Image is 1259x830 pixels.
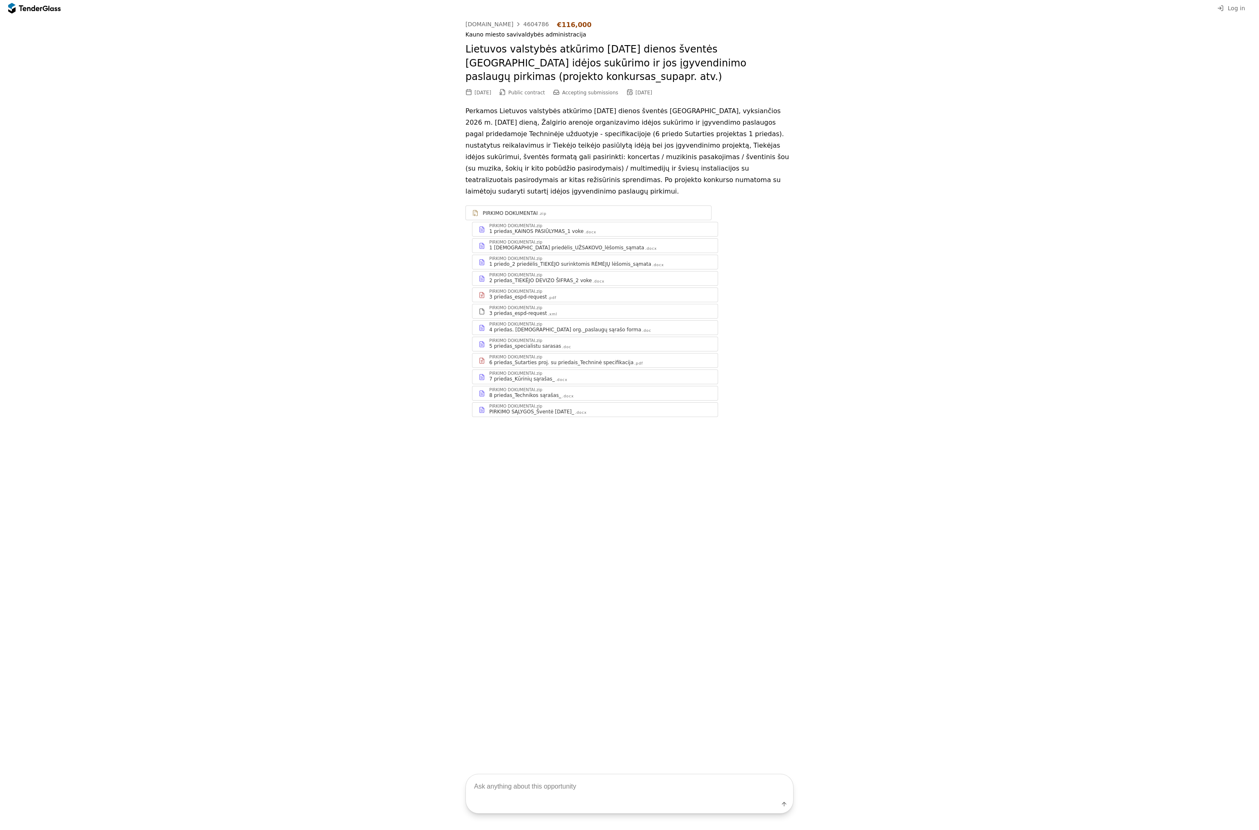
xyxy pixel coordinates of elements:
[489,326,641,333] div: 4 priedas. [DEMOGRAPHIC_DATA] org._paslaugų sąrašo forma
[489,392,561,399] div: 8 priedas_Technikos sąrašas_
[562,394,574,399] div: .docx
[472,304,718,319] a: PIRKIMO DOKUMENTAI.zip3 priedas_espd-request.xml
[562,90,618,96] span: Accepting submissions
[548,295,557,301] div: .pdf
[465,43,794,84] h2: Lietuvos valstybės atkūrimo [DATE] dienos šventės [GEOGRAPHIC_DATA] idėjos sukūrimo ir jos įgyven...
[489,408,574,415] div: PIRKIMO SĄLYGOS_Šventė [DATE]_
[489,343,561,349] div: 5 priedas_specialistu sarasas
[489,388,542,392] div: PIRKIMO DOKUMENTAI.zip
[489,224,542,228] div: PIRKIMO DOKUMENTAI.zip
[472,386,718,401] a: PIRKIMO DOKUMENTAI.zip8 priedas_Technikos sąrašas_.docx
[562,344,571,350] div: .doc
[1215,3,1248,14] button: Log in
[489,310,547,317] div: 3 priedas_espd-request
[472,287,718,302] a: PIRKIMO DOKUMENTAI.zip3 priedas_espd-request.pdf
[634,361,643,366] div: .pdf
[472,320,718,335] a: PIRKIMO DOKUMENTAI.zip4 priedas. [DEMOGRAPHIC_DATA] org._paslaugų sąrašo forma.doc
[489,355,542,359] div: PIRKIMO DOKUMENTAI.zip
[465,205,712,220] a: PIRKIMO DOKUMENTAI.zip
[472,255,718,269] a: PIRKIMO DOKUMENTAI.zip1 priedo_2 priedėlis_TIEKĖJO surinktomis RĖMĖJŲ lėšomis_sąmata.docx
[489,339,542,343] div: PIRKIMO DOKUMENTAI.zip
[465,21,549,27] a: [DOMAIN_NAME]4604786
[465,105,794,197] p: Perkamos Lietuvos valstybės atkūrimo [DATE] dienos šventės [GEOGRAPHIC_DATA], vyksiančios 2026 m....
[483,210,538,217] div: PIRKIMO DOKUMENTAI
[472,402,718,417] a: PIRKIMO DOKUMENTAI.zipPIRKIMO SĄLYGOS_Šventė [DATE]_.docx
[538,211,546,217] div: .zip
[465,21,513,27] div: [DOMAIN_NAME]
[523,21,549,27] div: 4604786
[593,279,604,284] div: .docx
[472,222,718,237] a: PIRKIMO DOKUMENTAI.zip1 priedas_KAINOS PASIŪLYMAS_1 voke.docx
[489,277,592,284] div: 2 priedas_TIEKĖJO DEVIZO ŠIFRAS_2 voke
[489,261,651,267] div: 1 priedo_2 priedėlis_TIEKĖJO surinktomis RĖMĖJŲ lėšomis_sąmata
[489,306,542,310] div: PIRKIMO DOKUMENTAI.zip
[489,322,542,326] div: PIRKIMO DOKUMENTAI.zip
[489,290,542,294] div: PIRKIMO DOKUMENTAI.zip
[489,257,542,261] div: PIRKIMO DOKUMENTAI.zip
[489,376,555,382] div: 7 priedas_Kūrinių sąrašas_
[489,404,542,408] div: PIRKIMO DOKUMENTAI.zip
[472,238,718,253] a: PIRKIMO DOKUMENTAI.zip1 [DEMOGRAPHIC_DATA] priedėlis_UŽSAKOVO_lėšomis_sąmata.docx
[489,240,542,244] div: PIRKIMO DOKUMENTAI.zip
[489,228,584,235] div: 1 priedas_KAINOS PASIŪLYMAS_1 voke
[575,410,587,415] div: .docx
[489,273,542,277] div: PIRKIMO DOKUMENTAI.zip
[489,359,634,366] div: 6 priedas_Sutarties proj. su priedais_Techninė specifikacija
[652,262,664,268] div: .docx
[509,90,545,96] span: Public contract
[557,21,591,29] div: €116,000
[556,377,568,383] div: .docx
[489,372,542,376] div: PIRKIMO DOKUMENTAI.zip
[472,337,718,351] a: PIRKIMO DOKUMENTAI.zip5 priedas_specialistu sarasas.doc
[1228,5,1245,11] span: Log in
[472,353,718,368] a: PIRKIMO DOKUMENTAI.zip6 priedas_Sutarties proj. su priedais_Techninė specifikacija.pdf
[489,244,644,251] div: 1 [DEMOGRAPHIC_DATA] priedėlis_UŽSAKOVO_lėšomis_sąmata
[584,230,596,235] div: .docx
[474,90,491,96] div: [DATE]
[489,294,547,300] div: 3 priedas_espd-request
[548,312,557,317] div: .xml
[472,369,718,384] a: PIRKIMO DOKUMENTAI.zip7 priedas_Kūrinių sąrašas_.docx
[645,246,657,251] div: .docx
[642,328,652,333] div: .doc
[636,90,652,96] div: [DATE]
[472,271,718,286] a: PIRKIMO DOKUMENTAI.zip2 priedas_TIEKĖJO DEVIZO ŠIFRAS_2 voke.docx
[465,31,794,38] div: Kauno miesto savivaldybės administracija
